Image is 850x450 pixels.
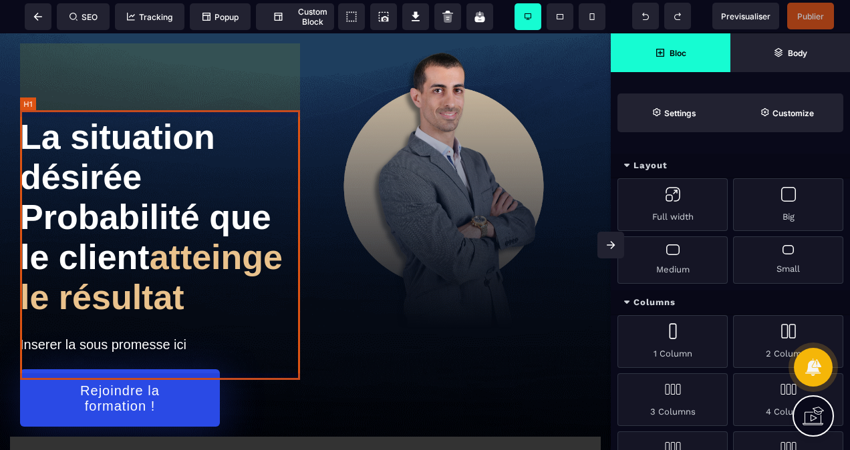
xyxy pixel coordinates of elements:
[20,204,292,283] span: atteinge le résultat
[730,93,843,132] span: Open Style Manager
[797,11,824,21] span: Publier
[370,3,397,30] span: Screenshot
[733,178,843,231] div: Big
[611,290,850,315] div: Columns
[712,3,779,29] span: Preview
[617,93,730,132] span: Settings
[772,108,814,118] strong: Customize
[664,108,696,118] strong: Settings
[733,236,843,284] div: Small
[721,11,770,21] span: Previsualiser
[263,7,327,27] span: Custom Block
[69,12,98,22] span: SEO
[788,48,807,58] strong: Body
[730,33,850,72] span: Open Layer Manager
[733,373,843,426] div: 4 Columns
[334,10,563,296] img: 4590b4ef9096d7aee452c32234ac9a0e_img.png
[127,12,172,22] span: Tracking
[20,336,220,393] button: Rejoindre la formation !
[617,236,728,284] div: Medium
[338,3,365,30] span: View components
[617,315,728,368] div: 1 Column
[20,77,305,290] h1: La situation désirée Probabilité que le client
[617,373,728,426] div: 3 Columns
[670,48,686,58] strong: Bloc
[202,12,239,22] span: Popup
[20,300,305,322] text: Inserer la sous promesse ici
[611,154,850,178] div: Layout
[611,33,730,72] span: Open Blocks
[617,178,728,231] div: Full width
[733,315,843,368] div: 2 Columns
